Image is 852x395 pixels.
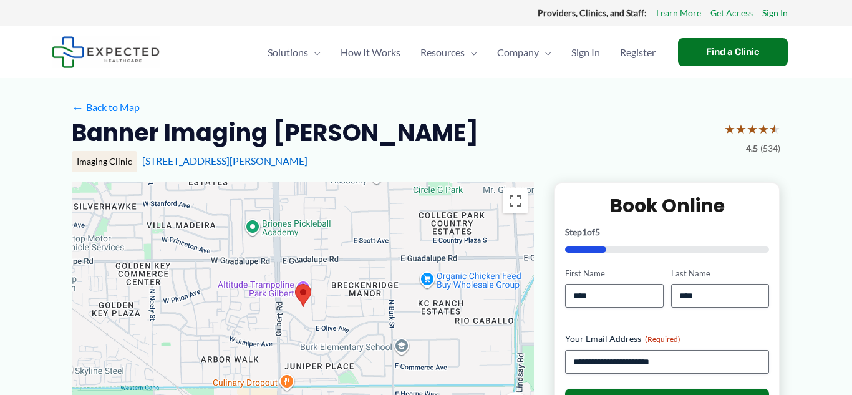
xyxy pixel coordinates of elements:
span: Menu Toggle [539,31,551,74]
a: Sign In [762,5,788,21]
span: Solutions [268,31,308,74]
a: [STREET_ADDRESS][PERSON_NAME] [142,155,307,167]
strong: Providers, Clinics, and Staff: [538,7,647,18]
img: Expected Healthcare Logo - side, dark font, small [52,36,160,68]
h2: Banner Imaging [PERSON_NAME] [72,117,478,148]
span: ← [72,101,84,113]
span: How It Works [341,31,400,74]
span: Sign In [571,31,600,74]
span: ★ [758,117,769,140]
span: 1 [582,227,587,237]
span: (Required) [645,334,680,344]
span: Menu Toggle [465,31,477,74]
span: 5 [595,227,600,237]
p: Step of [565,228,769,237]
span: ★ [724,117,735,140]
a: Register [610,31,666,74]
span: ★ [735,117,747,140]
a: ResourcesMenu Toggle [410,31,487,74]
label: Last Name [671,268,769,280]
a: Get Access [710,5,753,21]
label: Your Email Address [565,333,769,345]
span: 4.5 [746,140,758,157]
a: ←Back to Map [72,98,140,117]
div: Imaging Clinic [72,151,137,172]
span: Company [497,31,539,74]
span: ★ [769,117,780,140]
a: How It Works [331,31,410,74]
nav: Primary Site Navigation [258,31,666,74]
a: Find a Clinic [678,38,788,66]
span: Register [620,31,656,74]
span: ★ [747,117,758,140]
button: Toggle fullscreen view [503,188,528,213]
span: (534) [760,140,780,157]
h2: Book Online [565,193,769,218]
span: Resources [420,31,465,74]
a: Learn More [656,5,701,21]
span: Menu Toggle [308,31,321,74]
a: SolutionsMenu Toggle [258,31,331,74]
label: First Name [565,268,663,280]
a: Sign In [561,31,610,74]
a: CompanyMenu Toggle [487,31,561,74]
